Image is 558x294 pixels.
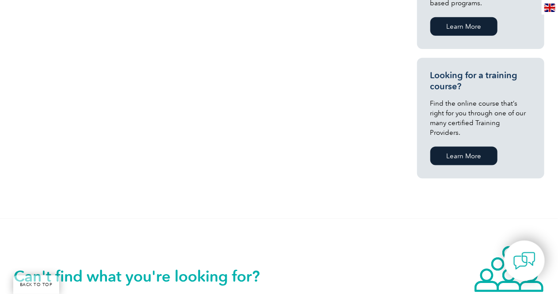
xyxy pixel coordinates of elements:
[430,99,531,137] p: Find the online course that’s right for you through one of our many certified Training Providers.
[544,4,555,12] img: en
[513,250,535,272] img: contact-chat.png
[430,147,497,165] a: Learn More
[430,70,531,92] h3: Looking for a training course?
[14,269,279,283] h2: Can't find what you're looking for?
[13,275,59,294] a: BACK TO TOP
[430,17,497,36] a: Learn More
[474,245,544,293] img: icon-community.webp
